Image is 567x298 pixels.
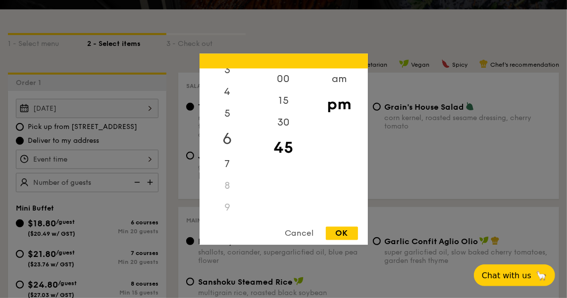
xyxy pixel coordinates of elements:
[256,68,311,90] div: 00
[200,197,256,218] div: 9
[200,103,256,125] div: 5
[200,175,256,197] div: 8
[200,59,256,81] div: 3
[200,153,256,175] div: 7
[256,90,311,112] div: 15
[200,125,256,153] div: 6
[200,81,256,103] div: 4
[256,133,311,162] div: 45
[326,226,358,240] div: OK
[256,112,311,133] div: 30
[275,226,324,240] div: Cancel
[535,270,547,281] span: 🦙
[200,218,256,240] div: 10
[482,271,531,280] span: Chat with us
[311,68,367,90] div: am
[311,90,367,119] div: pm
[474,264,555,286] button: Chat with us🦙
